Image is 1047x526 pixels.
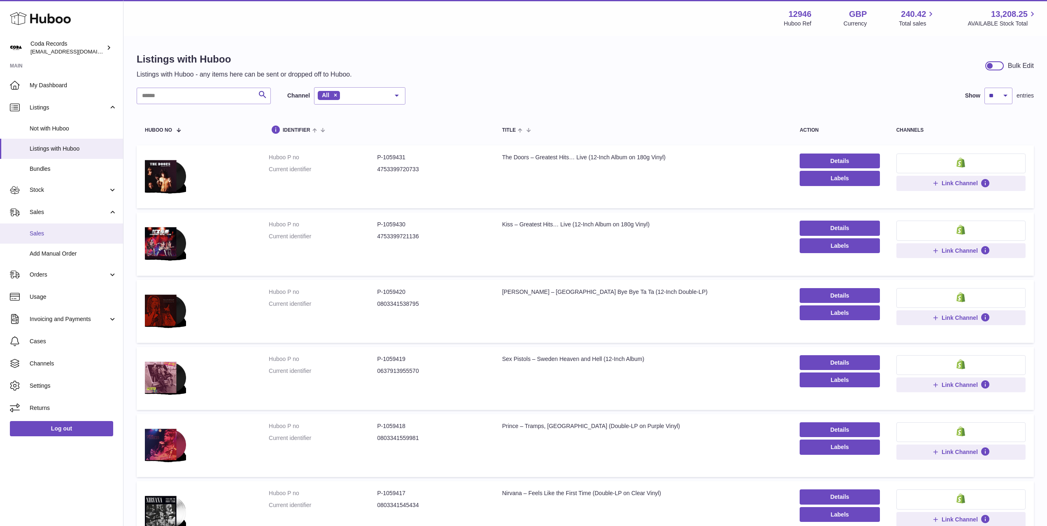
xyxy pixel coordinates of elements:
[377,154,485,161] dd: P-1059431
[896,445,1026,459] button: Link Channel
[956,493,965,503] img: shopify-small.png
[30,360,117,368] span: Channels
[269,288,377,296] dt: Huboo P no
[30,230,117,237] span: Sales
[377,501,485,509] dd: 0803341545434
[137,70,352,79] p: Listings with Huboo - any items here can be sent or dropped off to Huboo.
[965,92,980,100] label: Show
[800,305,880,320] button: Labels
[800,355,880,370] a: Details
[137,53,352,66] h1: Listings with Huboo
[896,310,1026,325] button: Link Channel
[30,208,108,216] span: Sales
[956,158,965,168] img: shopify-small.png
[269,434,377,442] dt: Current identifier
[269,367,377,375] dt: Current identifier
[145,422,186,467] img: Prince – Tramps, NYC (Double-LP on Purple Vinyl)
[899,9,935,28] a: 240.42 Total sales
[30,337,117,345] span: Cases
[901,9,926,20] span: 240.42
[502,288,783,296] div: [PERSON_NAME] – [GEOGRAPHIC_DATA] Bye Bye Ta Ta (12-Inch Double-LP)
[30,48,121,55] span: [EMAIL_ADDRESS][DOMAIN_NAME]
[30,315,108,323] span: Invoicing and Payments
[800,372,880,387] button: Labels
[956,426,965,436] img: shopify-small.png
[377,300,485,308] dd: 0803341538795
[377,434,485,442] dd: 0803341559981
[30,382,117,390] span: Settings
[789,9,812,20] strong: 12946
[30,250,117,258] span: Add Manual Order
[800,171,880,186] button: Labels
[502,489,783,497] div: Nirvana – Feels Like the First Time (Double-LP on Clear Vinyl)
[800,489,880,504] a: Details
[377,165,485,173] dd: 4753399720733
[30,271,108,279] span: Orders
[502,422,783,430] div: Prince – Tramps, [GEOGRAPHIC_DATA] (Double-LP on Purple Vinyl)
[844,20,867,28] div: Currency
[956,225,965,235] img: shopify-small.png
[322,92,329,98] span: All
[800,288,880,303] a: Details
[269,154,377,161] dt: Huboo P no
[942,179,978,187] span: Link Channel
[377,355,485,363] dd: P-1059419
[269,233,377,240] dt: Current identifier
[30,40,105,56] div: Coda Records
[956,292,965,302] img: shopify-small.png
[30,165,117,173] span: Bundles
[899,20,935,28] span: Total sales
[942,448,978,456] span: Link Channel
[784,20,812,28] div: Huboo Ref
[502,154,783,161] div: The Doors – Greatest Hits… Live (12-Inch Album on 180g Vinyl)
[377,422,485,430] dd: P-1059418
[800,238,880,253] button: Labels
[269,221,377,228] dt: Huboo P no
[991,9,1028,20] span: 13,208.25
[1008,61,1034,70] div: Bulk Edit
[30,125,117,133] span: Not with Huboo
[269,501,377,509] dt: Current identifier
[377,288,485,296] dd: P-1059420
[849,9,867,20] strong: GBP
[942,381,978,389] span: Link Channel
[956,359,965,369] img: shopify-small.png
[896,176,1026,191] button: Link Channel
[145,128,172,133] span: Huboo no
[145,288,186,333] img: David Bowie – London Bye Bye Ta Ta (12-Inch Double-LP)
[269,422,377,430] dt: Huboo P no
[269,165,377,173] dt: Current identifier
[269,300,377,308] dt: Current identifier
[10,421,113,436] a: Log out
[145,355,186,400] img: Sex Pistols – Sweden Heaven and Hell (12-Inch Album)
[283,128,310,133] span: identifier
[287,92,310,100] label: Channel
[30,81,117,89] span: My Dashboard
[502,128,516,133] span: title
[145,154,186,198] img: The Doors – Greatest Hits… Live (12-Inch Album on 180g Vinyl)
[968,9,1037,28] a: 13,208.25 AVAILABLE Stock Total
[502,221,783,228] div: Kiss – Greatest Hits… Live (12-Inch Album on 180g Vinyl)
[942,314,978,321] span: Link Channel
[30,404,117,412] span: Returns
[377,367,485,375] dd: 0637913955570
[800,507,880,522] button: Labels
[269,355,377,363] dt: Huboo P no
[269,489,377,497] dt: Huboo P no
[896,377,1026,392] button: Link Channel
[942,516,978,523] span: Link Channel
[377,489,485,497] dd: P-1059417
[1017,92,1034,100] span: entries
[968,20,1037,28] span: AVAILABLE Stock Total
[942,247,978,254] span: Link Channel
[800,128,880,133] div: action
[896,128,1026,133] div: channels
[30,293,117,301] span: Usage
[800,221,880,235] a: Details
[896,243,1026,258] button: Link Channel
[377,221,485,228] dd: P-1059430
[502,355,783,363] div: Sex Pistols – Sweden Heaven and Hell (12-Inch Album)
[30,104,108,112] span: Listings
[800,154,880,168] a: Details
[10,42,22,54] img: haz@pcatmedia.com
